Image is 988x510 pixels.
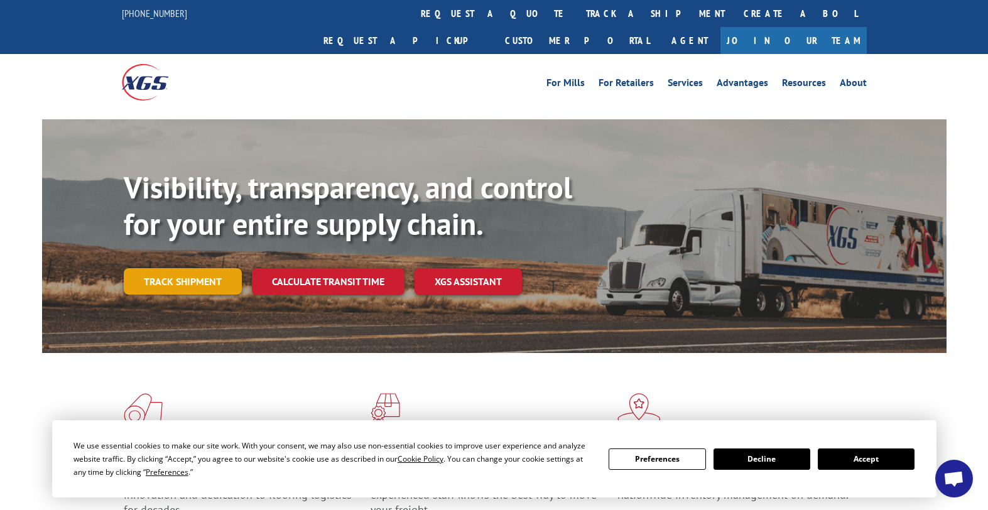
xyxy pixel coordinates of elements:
[599,78,654,92] a: For Retailers
[782,78,826,92] a: Resources
[714,448,810,470] button: Decline
[935,460,973,497] div: Open chat
[668,78,703,92] a: Services
[52,420,936,497] div: Cookie Consent Prompt
[73,439,594,479] div: We use essential cookies to make our site work. With your consent, we may also use non-essential ...
[124,268,242,295] a: Track shipment
[124,168,572,243] b: Visibility, transparency, and control for your entire supply chain.
[720,27,867,54] a: Join Our Team
[146,467,188,477] span: Preferences
[398,453,443,464] span: Cookie Policy
[659,27,720,54] a: Agent
[252,268,404,295] a: Calculate transit time
[818,448,915,470] button: Accept
[124,393,163,426] img: xgs-icon-total-supply-chain-intelligence-red
[546,78,585,92] a: For Mills
[609,448,705,470] button: Preferences
[415,268,522,295] a: XGS ASSISTANT
[496,27,659,54] a: Customer Portal
[122,7,187,19] a: [PHONE_NUMBER]
[717,78,768,92] a: Advantages
[840,78,867,92] a: About
[617,393,661,426] img: xgs-icon-flagship-distribution-model-red
[314,27,496,54] a: Request a pickup
[371,393,400,426] img: xgs-icon-focused-on-flooring-red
